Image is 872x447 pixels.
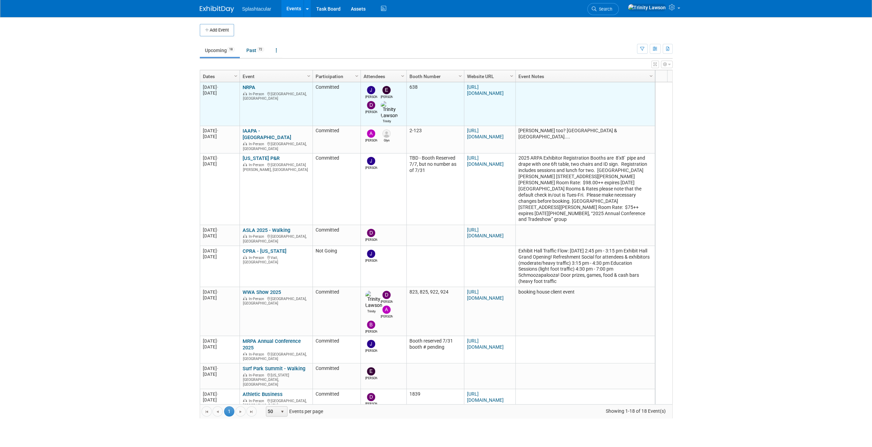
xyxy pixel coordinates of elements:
[457,73,463,79] span: Column Settings
[249,399,266,403] span: In-Person
[243,155,280,161] a: [US_STATE] P&R
[597,7,612,12] span: Search
[381,101,398,119] img: Trinity Lawson
[201,406,212,417] a: Go to the first page
[312,389,360,410] td: Committed
[365,309,377,314] div: Trinity Lawson
[249,163,266,167] span: In-Person
[217,338,218,344] span: -
[365,375,377,381] div: Enrico Rossi
[382,291,391,299] img: Drew Ford
[367,229,375,237] img: Drew Ford
[367,157,375,165] img: Jimmy Nigh
[243,391,283,397] a: Athletic Business
[467,391,504,403] a: [URL][DOMAIN_NAME]
[249,256,266,260] span: In-Person
[243,296,309,306] div: [GEOGRAPHIC_DATA], [GEOGRAPHIC_DATA]
[243,338,301,351] a: MRPA Annual Conference 2025
[249,142,266,146] span: In-Person
[233,73,238,79] span: Column Settings
[367,129,375,138] img: Alex Weidman
[406,126,464,153] td: 2-123
[243,351,309,361] div: [GEOGRAPHIC_DATA], [GEOGRAPHIC_DATA]
[365,94,377,99] div: Jimmy Nigh
[406,336,464,363] td: Booth reserved 7/31 booth # pending
[467,155,504,167] a: [URL][DOMAIN_NAME]
[467,289,504,301] a: [URL][DOMAIN_NAME]
[217,248,218,253] span: -
[203,344,236,350] div: [DATE]
[382,86,391,94] img: Enrico Rossi
[467,128,504,139] a: [URL][DOMAIN_NAME]
[364,71,402,82] a: Attendees
[203,397,236,403] div: [DATE]
[365,237,377,242] div: Drew Ford
[204,409,209,414] span: Go to the first page
[203,227,236,233] div: [DATE]
[249,409,254,414] span: Go to the last page
[365,138,377,143] div: Alex Weidman
[518,71,650,82] a: Event Notes
[243,365,305,372] a: Surf Park Summit - Walking
[467,338,504,350] a: [URL][DOMAIN_NAME]
[367,101,375,109] img: Drew Ford
[400,73,405,79] span: Column Settings
[203,233,236,239] div: [DATE]
[312,153,360,225] td: Committed
[203,71,235,82] a: Dates
[203,254,236,260] div: [DATE]
[249,92,266,96] span: In-Person
[217,392,218,397] span: -
[280,409,285,414] span: select
[365,109,377,114] div: Drew Ford
[243,254,309,265] div: Vail, [GEOGRAPHIC_DATA]
[515,287,655,336] td: booking house client event
[203,128,236,134] div: [DATE]
[249,234,266,239] span: In-Person
[203,295,236,301] div: [DATE]
[367,340,375,348] img: Jimmy Nigh
[235,406,246,417] a: Go to the next page
[243,373,247,376] img: In-Person Event
[203,365,236,371] div: [DATE]
[406,287,464,336] td: 823, 825, 922, 924
[306,73,311,79] span: Column Settings
[365,165,377,170] div: Jimmy Nigh
[367,367,375,375] img: Enrico Rossi
[381,138,393,143] div: Glyn Jones
[243,162,309,172] div: [GEOGRAPHIC_DATA][PERSON_NAME], [GEOGRAPHIC_DATA]
[515,153,655,225] td: 2025 ARPA Exhibitor Registration Booths are 8'x8' pipe and drape with one 6ft table, two chairs a...
[312,336,360,363] td: Committed
[243,248,286,254] a: CPRA - [US_STATE]
[212,406,223,417] a: Go to the previous page
[515,126,655,153] td: [PERSON_NAME] too? [GEOGRAPHIC_DATA] & [GEOGRAPHIC_DATA]....
[249,373,266,377] span: In-Person
[249,352,266,357] span: In-Person
[200,24,234,36] button: Add Event
[515,246,655,287] td: Exhibit Hall Traffic Flow: [DATE] 2:45 pm - 3:15 pm Exhibit Hall Grand Opening! Refreshment Socia...
[203,391,236,397] div: [DATE]
[215,409,220,414] span: Go to the previous page
[381,299,393,304] div: Drew Ford
[365,258,377,263] div: Jimmy Nigh
[367,86,375,94] img: Jimmy Nigh
[217,156,218,161] span: -
[246,406,257,417] a: Go to the last page
[467,84,504,96] a: [URL][DOMAIN_NAME]
[241,44,269,57] a: Past72
[312,246,360,287] td: Not Going
[217,366,218,371] span: -
[365,348,377,353] div: Jimmy Nigh
[238,409,243,414] span: Go to the next page
[509,73,514,79] span: Column Settings
[381,314,393,319] div: Alex Weidman
[367,250,375,258] img: Jimmy Nigh
[257,47,264,52] span: 72
[243,92,247,95] img: In-Person Event
[312,126,360,153] td: Committed
[365,329,377,334] div: Brian Faulkner
[648,73,654,79] span: Column Settings
[243,372,309,387] div: [US_STATE][GEOGRAPHIC_DATA], [GEOGRAPHIC_DATA]
[599,406,672,416] span: Showing 1-18 of 18 Event(s)
[243,91,309,101] div: [GEOGRAPHIC_DATA], [GEOGRAPHIC_DATA]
